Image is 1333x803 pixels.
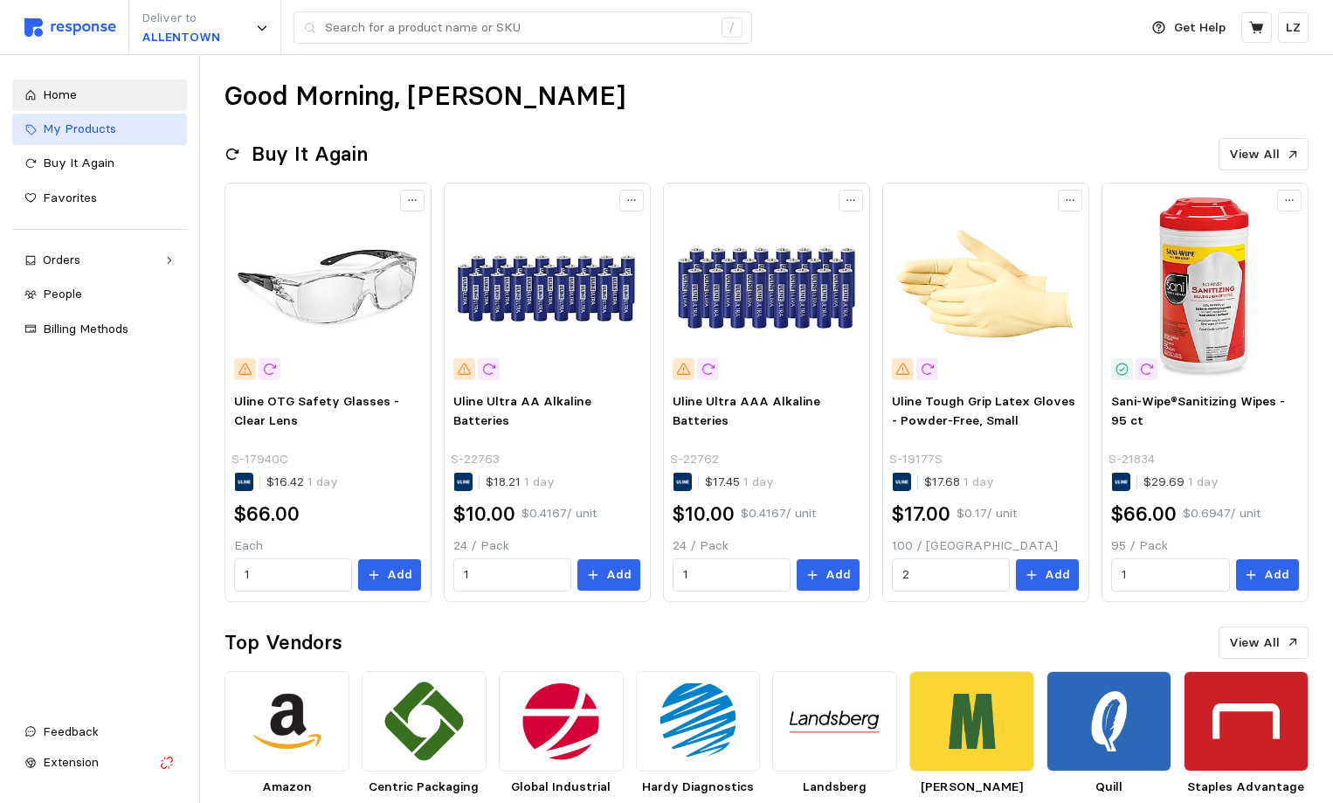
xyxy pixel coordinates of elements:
img: S-22762 [673,193,860,380]
p: $29.69 [1143,473,1219,492]
p: Get Help [1174,18,1226,38]
p: Add [825,565,851,585]
a: People [12,279,187,310]
span: 1 day [1185,474,1219,489]
p: S-22762 [670,450,719,469]
a: Favorites [12,183,187,214]
button: View All [1219,138,1309,171]
img: S-21834_US [1111,193,1298,380]
p: $0.17 / unit [957,504,1017,523]
p: $17.68 [924,473,994,492]
span: Favorites [43,190,97,205]
input: Qty [902,559,1000,591]
span: 1 day [521,474,555,489]
span: Home [43,87,77,102]
a: Orders [12,245,187,276]
p: Add [387,565,412,585]
p: $17.45 [705,473,774,492]
p: Landsberg [772,778,897,797]
div: / [722,17,742,38]
input: Qty [245,559,342,591]
span: Uline OTG Safety Glasses - Clear Lens [234,393,399,428]
span: 1 day [960,474,994,489]
a: Buy It Again [12,148,187,179]
h2: $17.00 [892,501,950,528]
button: Add [797,559,860,591]
img: S-17940C [234,193,421,380]
span: 1 day [740,474,774,489]
p: LZ [1286,18,1301,38]
p: 95 / Pack [1111,536,1298,556]
p: S-21834 [1109,450,1155,469]
p: [PERSON_NAME] [909,778,1034,797]
h2: $10.00 [673,501,735,528]
span: Buy It Again [43,155,114,170]
button: Extension [12,747,187,779]
h2: $10.00 [453,501,515,528]
span: My Products [43,121,116,136]
p: 24 / Pack [453,536,640,556]
input: Search for a product name or SKU [325,12,712,44]
p: Add [1045,565,1070,585]
button: Add [577,559,640,591]
span: Feedback [43,723,99,739]
img: 28d3e18e-6544-46cd-9dd4-0f3bdfdd001e.png [909,671,1034,771]
button: Get Help [1142,11,1236,45]
p: Staples Advantage [1184,778,1309,797]
span: Uline Ultra AA Alkaline Batteries [453,393,591,428]
a: My Products [12,114,187,145]
p: Add [1264,565,1289,585]
p: S-22763 [451,450,500,469]
p: Hardy Diagnostics [636,778,761,797]
h1: Good Morning, [PERSON_NAME] [224,80,625,114]
img: S-22763 [453,193,640,380]
button: View All [1219,626,1309,660]
p: $0.4167 / unit [521,504,597,523]
a: Home [12,80,187,111]
input: Qty [464,559,562,591]
p: 24 / Pack [673,536,860,556]
span: Billing Methods [43,321,128,336]
button: Feedback [12,716,187,748]
p: Global Industrial [499,778,624,797]
button: Add [358,559,421,591]
h2: $66.00 [234,501,300,528]
img: S-19177S [892,193,1079,380]
span: Uline Ultra AAA Alkaline Batteries [673,393,820,428]
input: Qty [1122,559,1219,591]
img: 7d13bdb8-9cc8-4315-963f-af194109c12d.png [772,671,897,771]
img: b57ebca9-4645-4b82-9362-c975cc40820f.png [362,671,487,771]
p: Amazon [224,778,349,797]
p: S-19177S [889,450,943,469]
span: Extension [43,754,99,770]
div: Orders [43,251,156,270]
p: S-17940C [231,450,288,469]
button: Add [1236,559,1299,591]
p: View All [1229,145,1280,164]
p: Deliver to [142,9,220,28]
input: Qty [683,559,781,591]
span: 1 day [304,474,338,489]
p: 100 / [GEOGRAPHIC_DATA] [892,536,1079,556]
span: People [43,286,82,301]
img: d7805571-9dbc-467d-9567-a24a98a66352.png [224,671,349,771]
h2: Top Vendors [224,629,342,656]
span: Sani-Wipe®Sanitizing Wipes - 95 ct [1111,393,1285,428]
p: Centric Packaging [362,778,487,797]
button: LZ [1278,12,1309,43]
p: $0.6947 / unit [1183,504,1260,523]
p: $16.42 [266,473,338,492]
img: 771c76c0-1592-4d67-9e09-d6ea890d945b.png [499,671,624,771]
p: ALLENTOWN [142,28,220,47]
h2: $66.00 [1111,501,1177,528]
img: bfee157a-10f7-4112-a573-b61f8e2e3b38.png [1046,671,1171,771]
p: View All [1229,633,1280,653]
button: Add [1016,559,1079,591]
img: svg%3e [24,18,116,37]
p: $18.21 [486,473,555,492]
h2: Buy It Again [252,141,368,168]
p: Each [234,536,421,556]
img: 4fb1f975-dd51-453c-b64f-21541b49956d.png [636,671,761,771]
p: Quill [1046,778,1171,797]
a: Billing Methods [12,314,187,345]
